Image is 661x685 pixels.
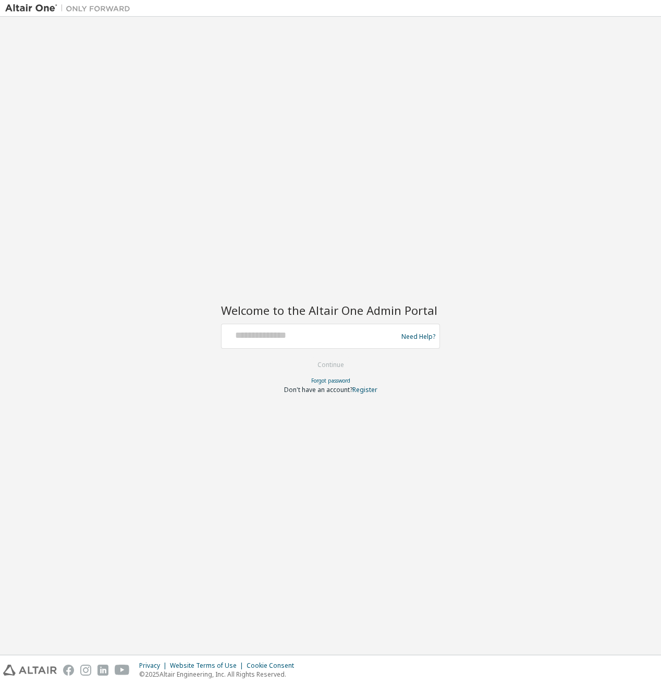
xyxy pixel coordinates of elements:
img: linkedin.svg [97,665,108,676]
img: Altair One [5,3,136,14]
a: Register [352,385,377,394]
img: instagram.svg [80,665,91,676]
img: facebook.svg [63,665,74,676]
a: Forgot password [311,377,350,384]
span: Don't have an account? [284,385,352,394]
h2: Welcome to the Altair One Admin Portal [221,303,440,317]
img: youtube.svg [115,665,130,676]
div: Privacy [139,662,170,670]
div: Website Terms of Use [170,662,247,670]
img: altair_logo.svg [3,665,57,676]
a: Need Help? [401,336,435,337]
div: Cookie Consent [247,662,300,670]
p: © 2025 Altair Engineering, Inc. All Rights Reserved. [139,670,300,679]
